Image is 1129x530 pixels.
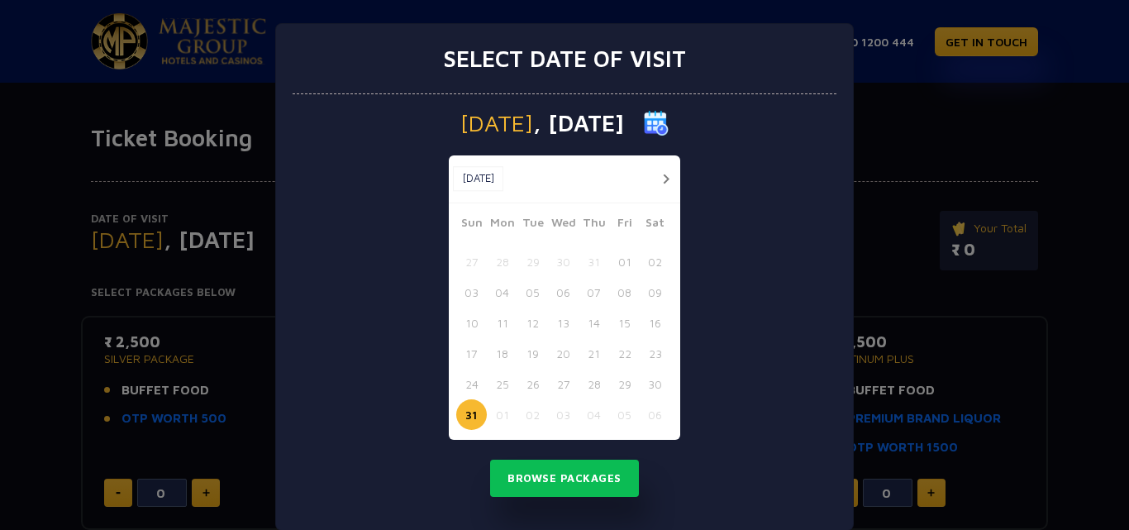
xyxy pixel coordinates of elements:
button: 14 [579,308,609,338]
button: 02 [640,246,670,277]
button: 02 [517,399,548,430]
button: 20 [548,338,579,369]
button: 06 [640,399,670,430]
button: 05 [517,277,548,308]
button: 01 [487,399,517,430]
button: [DATE] [453,166,503,191]
button: 10 [456,308,487,338]
span: Tue [517,213,548,236]
button: 05 [609,399,640,430]
button: 31 [456,399,487,430]
button: 06 [548,277,579,308]
button: 28 [487,246,517,277]
button: 26 [517,369,548,399]
span: Sat [640,213,670,236]
h3: Select date of visit [443,45,686,73]
span: [DATE] [460,112,533,135]
button: 21 [579,338,609,369]
button: 24 [456,369,487,399]
button: Browse Packages [490,460,639,498]
button: 27 [456,246,487,277]
button: 11 [487,308,517,338]
button: 30 [640,369,670,399]
button: 04 [579,399,609,430]
button: 15 [609,308,640,338]
button: 25 [487,369,517,399]
button: 03 [548,399,579,430]
span: Fri [609,213,640,236]
button: 03 [456,277,487,308]
span: Thu [579,213,609,236]
button: 16 [640,308,670,338]
button: 12 [517,308,548,338]
span: Wed [548,213,579,236]
button: 04 [487,277,517,308]
button: 30 [548,246,579,277]
span: Mon [487,213,517,236]
span: , [DATE] [533,112,624,135]
button: 22 [609,338,640,369]
button: 17 [456,338,487,369]
button: 27 [548,369,579,399]
button: 09 [640,277,670,308]
button: 23 [640,338,670,369]
button: 28 [579,369,609,399]
button: 07 [579,277,609,308]
span: Sun [456,213,487,236]
img: calender icon [644,111,669,136]
button: 01 [609,246,640,277]
button: 31 [579,246,609,277]
button: 19 [517,338,548,369]
button: 08 [609,277,640,308]
button: 18 [487,338,517,369]
button: 29 [517,246,548,277]
button: 29 [609,369,640,399]
button: 13 [548,308,579,338]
